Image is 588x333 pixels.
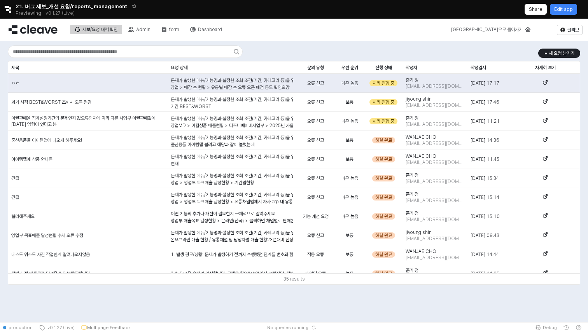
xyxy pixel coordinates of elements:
[78,322,134,333] button: Multipage Feedback
[346,251,353,258] span: 보통
[406,255,464,261] span: [EMAIL_ADDRESS][DOMAIN_NAME]
[375,65,392,71] span: 진행 상태
[446,25,535,34] button: [GEOGRAPHIC_DATA]으로 돌아가기
[307,80,324,86] span: 오류 신고
[471,270,499,277] span: [DATE] 14:05
[130,2,138,10] button: Add app to favorites
[70,25,122,34] button: 제보/요청 내역 확인
[136,27,150,32] div: Admin
[572,322,585,333] button: Help
[171,84,293,91] p: 영업 > 매장 수 현황 > 유통별 매장 수 오류 오픈 폐점 등도 확인요망
[307,156,324,162] span: 오류 신고
[550,4,577,15] button: Edit app
[341,175,358,181] span: 매우 높음
[471,99,499,105] span: [DATE] 17:46
[544,50,574,56] p: + 새 요청 남기기
[471,80,499,86] span: [DATE] 17:17
[375,213,392,220] span: 해결 완료
[11,65,19,71] span: 제목
[171,141,293,148] p: 출산용품 아이템맵 볼려고 해당과 같이 눌렀는데
[11,137,82,143] span: 출산용품들 아이템맵에 나오게 해주세요!
[346,232,353,239] span: 보통
[554,6,573,12] p: Edit app
[16,9,41,17] span: Previewing
[471,65,486,71] span: 작성일시
[124,25,155,34] div: Admin
[16,8,79,19] div: Previewing v0.1.27 (Live)
[307,232,324,239] span: 오류 신고
[185,25,227,34] button: Dashboard
[406,248,436,255] span: WANJAE CHO
[82,27,117,32] div: 제보/요청 내역 확인
[406,159,464,166] span: [EMAIL_ADDRESS][DOMAIN_NAME]
[11,99,91,105] span: 과거 시점 BEST&WORST 조회시 오류 점검
[341,118,358,124] span: 매우 높음
[557,25,583,35] button: 클리브
[373,99,394,105] span: 처리 진행 중
[11,270,92,277] span: 월별 누적 매출목표 달성율 확인부탁드립니다..
[11,115,164,127] span: 이월판매율 집계설정기간의 문제인지 값오류인지에 따라 다른 사업부 이월판매값에 [DATE] 영향이 있다고 봄
[303,213,329,220] span: 기능 개선 요청
[267,237,342,242] span: 23년대비 신장액 표기 오류 수정해 주세요.
[451,27,523,32] div: [GEOGRAPHIC_DATA]으로 돌아가기
[171,153,293,299] div: 문제가 발생한 메뉴/기능명과 설정한 조회 조건(기간, 카테고리 등)을 알려주세요. 구체적으로 어떤 수치나 현상이 잘못되었고, 왜 오류라고 생각하시는지 설명해주세요. 올바른 결...
[406,197,464,204] span: [EMAIL_ADDRESS][DOMAIN_NAME]
[406,216,464,223] span: [EMAIL_ADDRESS][DOMAIN_NAME]
[375,270,392,277] span: 해결 완료
[471,213,500,220] span: [DATE] 15:10
[471,175,499,181] span: [DATE] 15:34
[11,156,52,162] span: 아이템맵에 상품 안나옴
[307,65,324,71] span: 문의 유형
[375,156,392,162] span: 해결 완료
[9,324,33,331] span: production
[406,267,418,274] span: 준기 정
[529,6,542,12] p: Share
[171,160,293,167] p: 현재
[307,175,324,181] span: 오류 신고
[406,121,464,127] span: [EMAIL_ADDRESS][DOMAIN_NAME]
[525,4,547,15] button: Share app
[567,27,579,33] p: 클리브
[373,118,394,124] span: 처리 진행 중
[171,115,293,329] div: 문제가 발생한 메뉴/기능명과 설정한 조회 조건(기간, 카테고리 등)을 알려주세요. 구체적으로 어떤 수치나 현상이 잘못되었고, 왜 오류라고 생각하시는지 설명해주세요. 올바른 결...
[171,103,293,110] p: 기간 BEST&WORST
[471,137,499,143] span: [DATE] 14:36
[171,77,293,219] div: 문제가 발생한 메뉴/기능명과 설정한 조회 조건(기간, 카테고리 등)을 알려주세요. 구체적으로 어떤 수치나 현상이 잘못되었고, 왜 오류라고 생각하시는지 설명해주세요. 올바른 결...
[307,118,324,124] span: 오류 신고
[406,83,464,89] span: [EMAIL_ADDRESS][DOMAIN_NAME]
[307,194,324,200] span: 오류 신고
[198,27,222,32] div: Dashboard
[406,65,417,71] span: 작성자
[171,217,293,224] p: 영업부 매출목표 달성현황 > 온라인(전국) > 클릭하면 채널별로 판매현황이 나와야하는데 아래와 같이 기존 통합매출만 보임
[41,8,79,19] button: Releases and History
[171,65,187,71] span: 요청 상세
[406,115,418,121] span: 준기 정
[471,156,499,162] span: [DATE] 11:45
[171,198,293,205] p: 영업 > 영업부 목표매출 달성현황 > 유통채널별에서 자사 erp 내 유통형태값(데이터) 변경에 따른 자동연동이 안됨
[8,273,580,284] div: Table toolbar
[305,270,326,277] span: 데이터 오류
[406,102,464,108] span: [EMAIL_ADDRESS][DOMAIN_NAME]
[406,172,418,178] span: 준기 정
[171,96,293,302] div: 문제가 발생한 메뉴/기능명과 설정한 조회 조건(기간, 카테고리 등)을 알려주세요. 구체적으로 어떤 수치나 현상이 잘못되었고, 왜 오류라고 생각하시는지 설명해주세요. 올바른 결...
[341,65,358,71] span: 우선 순위
[543,324,557,331] span: Debug
[532,322,560,333] button: Debug
[375,175,392,181] span: 해결 완료
[157,25,184,34] button: form
[307,251,324,258] span: 작동 오류
[11,232,83,239] span: 영업부 목표매출 달성현황 수치 오류 수정
[171,122,293,129] p: 영업MD > 이월상품 매출현황 > 디즈니베이비사업부 > 2025년 가을이월 / 2025년 봄이월 판매율 값 오류
[406,191,418,197] span: 준기 정
[171,236,293,243] p: 온오프라인 매출 현황 / 유통채널,팀,담당자별 매출 현황
[11,213,35,220] span: 빨리해주세요
[406,229,432,235] span: jiyoung shin
[11,251,90,258] span: 베스트 워스트 사진 작업한게 딸려나오지않음
[535,65,556,71] span: 자세히 보기
[375,194,392,200] span: 해결 완료
[375,251,392,258] span: 해결 완료
[446,25,535,34] div: 메인으로 돌아가기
